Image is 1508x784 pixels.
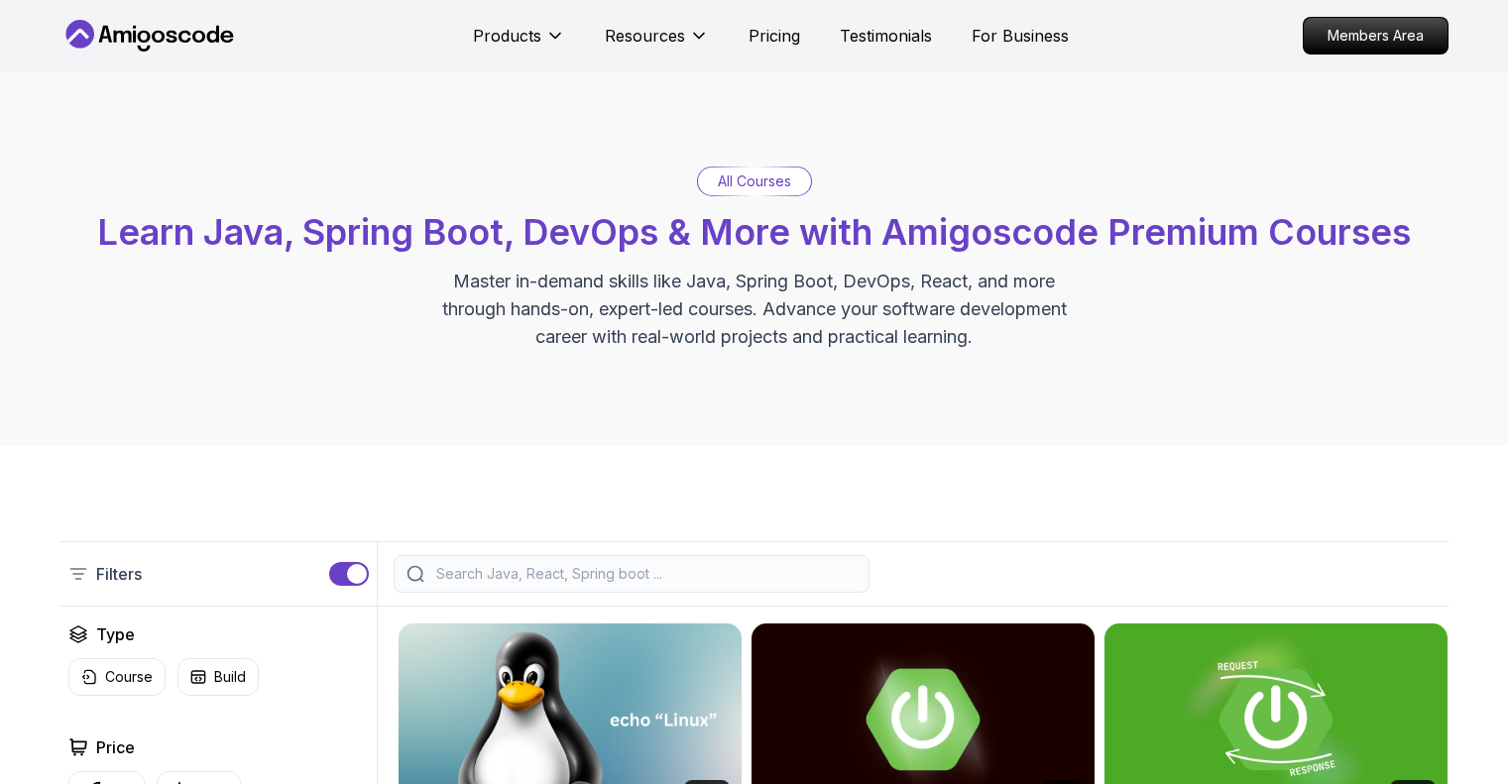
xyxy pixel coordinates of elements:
button: Build [177,658,259,696]
a: Pricing [749,24,800,48]
p: Members Area [1304,18,1448,54]
input: Search Java, React, Spring boot ... [432,564,857,584]
button: Products [473,24,565,63]
p: Build [214,667,246,687]
button: Course [68,658,166,696]
p: Products [473,24,541,48]
a: Members Area [1303,17,1449,55]
button: Resources [605,24,709,63]
a: For Business [972,24,1069,48]
p: Master in-demand skills like Java, Spring Boot, DevOps, React, and more through hands-on, expert-... [421,268,1088,351]
p: Filters [96,562,142,586]
h2: Price [96,735,135,759]
a: Testimonials [840,24,932,48]
h2: Type [96,622,135,646]
p: Course [105,667,153,687]
p: Resources [605,24,685,48]
p: All Courses [718,171,791,191]
span: Learn Java, Spring Boot, DevOps & More with Amigoscode Premium Courses [97,210,1411,254]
